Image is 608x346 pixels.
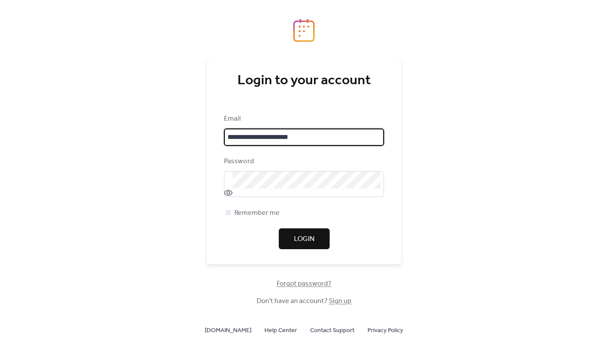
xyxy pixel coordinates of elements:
[277,279,331,289] span: Forgot password?
[257,296,351,306] span: Don't have an account?
[264,326,297,336] span: Help Center
[310,326,354,336] span: Contact Support
[224,72,384,89] div: Login to your account
[293,19,315,42] img: logo
[279,228,330,249] button: Login
[264,325,297,336] a: Help Center
[205,326,251,336] span: [DOMAIN_NAME]
[310,325,354,336] a: Contact Support
[367,326,403,336] span: Privacy Policy
[367,325,403,336] a: Privacy Policy
[277,281,331,286] a: Forgot password?
[205,325,251,336] a: [DOMAIN_NAME]
[294,234,314,244] span: Login
[234,208,280,218] span: Remember me
[224,114,382,124] div: Email
[224,156,382,167] div: Password
[329,294,351,308] a: Sign up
